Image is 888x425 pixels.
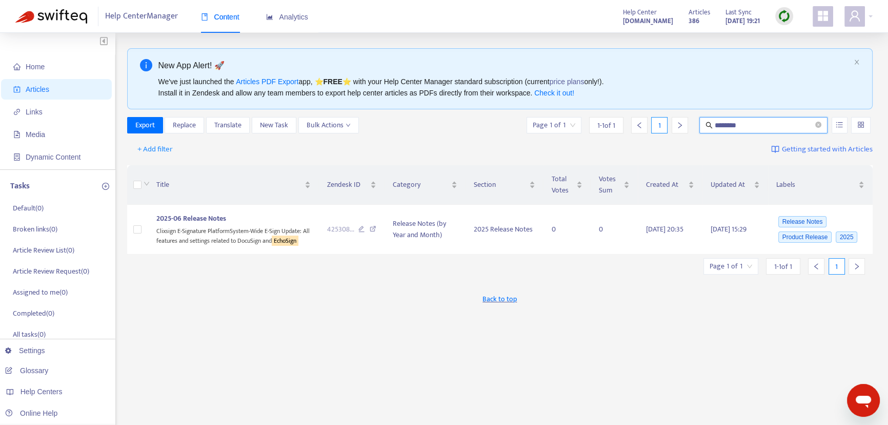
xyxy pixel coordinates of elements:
span: Replace [173,120,196,131]
span: Analytics [266,13,308,21]
span: Home [26,63,45,71]
span: Content [201,13,239,21]
iframe: Button to launch messaging window [847,384,880,417]
span: Export [135,120,155,131]
th: Section [466,165,544,205]
span: book [201,13,208,21]
p: Default ( 0 ) [13,203,44,214]
span: link [13,108,21,115]
span: Articles [689,7,710,18]
span: info-circle [140,59,152,71]
span: left [813,263,820,270]
span: right [853,263,860,270]
span: close [854,59,860,65]
span: appstore [817,10,829,22]
sqkw: EchoSign [272,236,298,246]
span: Back to top [482,294,517,304]
span: Getting started with Articles [782,144,873,156]
strong: [DATE] 19:21 [725,15,760,27]
span: 2025-06 Release Notes [156,212,226,224]
a: Check it out! [534,89,574,97]
button: Replace [165,117,204,133]
span: Translate [214,120,241,131]
span: account-book [13,86,21,93]
span: area-chart [266,13,273,21]
th: Category [385,165,465,205]
a: price plans [550,78,584,86]
p: Article Review List ( 0 ) [13,245,74,256]
span: Zendesk ID [327,179,369,190]
div: 1 [829,258,845,275]
span: Dynamic Content [26,153,80,161]
span: Help Center [623,7,657,18]
th: Title [148,165,319,205]
span: home [13,63,21,70]
button: Translate [206,117,250,133]
span: Total Votes [552,173,574,196]
th: Total Votes [543,165,591,205]
span: Release Notes [778,216,827,227]
a: Glossary [5,366,48,375]
span: 1 - 1 of 1 [774,261,792,272]
th: Created At [638,165,702,205]
span: user [849,10,861,22]
td: Release Notes (by Year and Month) [385,205,465,254]
span: down [346,123,351,128]
span: Labels [776,179,856,190]
span: Links [26,108,43,116]
button: Bulk Actionsdown [298,117,359,133]
p: Assigned to me ( 0 ) [13,287,68,298]
div: Clixsign E-Signature PlatformSystem-Wide E-Sign Update: All features and settings related to Docu... [156,224,311,245]
span: Articles [26,85,49,93]
button: + Add filter [130,141,180,158]
p: Article Review Request ( 0 ) [13,266,89,277]
img: image-link [771,145,779,153]
span: Help Center Manager [105,7,178,26]
span: [DATE] 15:29 [711,223,746,235]
span: unordered-list [836,121,843,128]
span: Created At [646,179,686,190]
span: New Task [260,120,288,131]
th: Updated At [702,165,768,205]
a: Settings [5,346,45,355]
div: We've just launched the app, ⭐ ⭐️ with your Help Center Manager standard subscription (current on... [158,76,850,99]
button: Export [127,117,163,133]
span: close-circle [815,122,821,128]
span: Title [156,179,302,190]
span: down [144,181,150,187]
span: Updated At [711,179,752,190]
span: right [676,122,683,129]
span: Last Sync [725,7,752,18]
span: Media [26,130,45,139]
span: container [13,153,21,161]
a: Getting started with Articles [771,141,873,158]
span: + Add filter [137,143,173,156]
span: Product Release [778,231,832,243]
a: Online Help [5,409,57,417]
td: 2025 Release Notes [466,205,544,254]
p: Tasks [10,180,30,192]
th: Labels [768,165,873,205]
span: search [705,122,713,129]
span: Category [393,179,449,190]
th: Votes Sum [591,165,638,205]
span: Bulk Actions [307,120,351,131]
b: FREE [323,78,342,86]
button: New Task [252,117,296,133]
span: close-circle [815,121,821,130]
span: plus-circle [102,183,109,190]
span: left [636,122,643,129]
span: [DATE] 20:35 [646,223,683,235]
p: Completed ( 0 ) [13,308,54,319]
span: 1 - 1 of 1 [597,120,615,131]
span: file-image [13,131,21,138]
div: 1 [651,117,668,133]
a: [DOMAIN_NAME] [623,15,673,27]
div: New App Alert! 🚀 [158,59,850,72]
img: sync.dc5367851b00ba804db3.png [778,10,791,23]
span: 425308 ... [327,224,354,235]
button: unordered-list [832,117,847,133]
span: 2025 [836,231,858,243]
img: Swifteq [15,9,87,24]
